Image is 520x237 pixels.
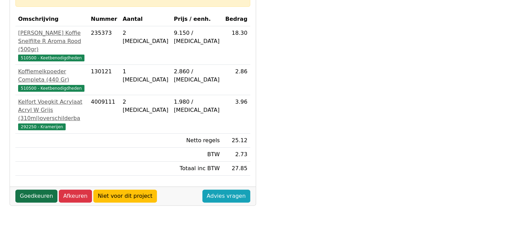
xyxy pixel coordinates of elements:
[18,29,85,54] div: [PERSON_NAME] Koffie Snelfilte R Aroma Rood (500gr)
[18,123,66,130] span: 292250 - Kramerijen
[18,55,84,61] span: 510500 - Keetbenodigdheden
[88,12,120,26] th: Nummer
[223,12,250,26] th: Bedrag
[171,162,223,176] td: Totaal inc BTW
[123,68,169,84] div: 1 [MEDICAL_DATA]
[18,29,85,62] a: [PERSON_NAME] Koffie Snelfilte R Aroma Rood (500gr)510500 - Keetbenodigdheden
[15,190,57,203] a: Goedkeuren
[223,162,250,176] td: 27.85
[223,148,250,162] td: 2.73
[174,29,220,45] div: 9.150 / [MEDICAL_DATA]
[15,12,88,26] th: Omschrijving
[18,85,84,92] span: 510500 - Keetbenodigdheden
[18,98,85,122] div: Kelfort Voegkit Acrylaat Acryl W Grijs (310ml)overschilderba
[123,29,169,45] div: 2 [MEDICAL_DATA]
[88,26,120,65] td: 235373
[123,98,169,114] div: 2 [MEDICAL_DATA]
[171,134,223,148] td: Netto regels
[18,68,85,84] div: Koffiemelkpoeder Completa (440 Gr)
[174,98,220,114] div: 1.980 / [MEDICAL_DATA]
[88,95,120,134] td: 4009111
[223,65,250,95] td: 2.86
[120,12,171,26] th: Aantal
[223,26,250,65] td: 18.30
[223,134,250,148] td: 25.12
[171,12,223,26] th: Prijs / eenh.
[93,190,157,203] a: Niet voor dit project
[171,148,223,162] td: BTW
[174,68,220,84] div: 2.860 / [MEDICAL_DATA]
[202,190,250,203] a: Advies vragen
[88,65,120,95] td: 130121
[223,95,250,134] td: 3.96
[18,98,85,131] a: Kelfort Voegkit Acrylaat Acryl W Grijs (310ml)overschilderba292250 - Kramerijen
[18,68,85,92] a: Koffiemelkpoeder Completa (440 Gr)510500 - Keetbenodigdheden
[59,190,92,203] a: Afkeuren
